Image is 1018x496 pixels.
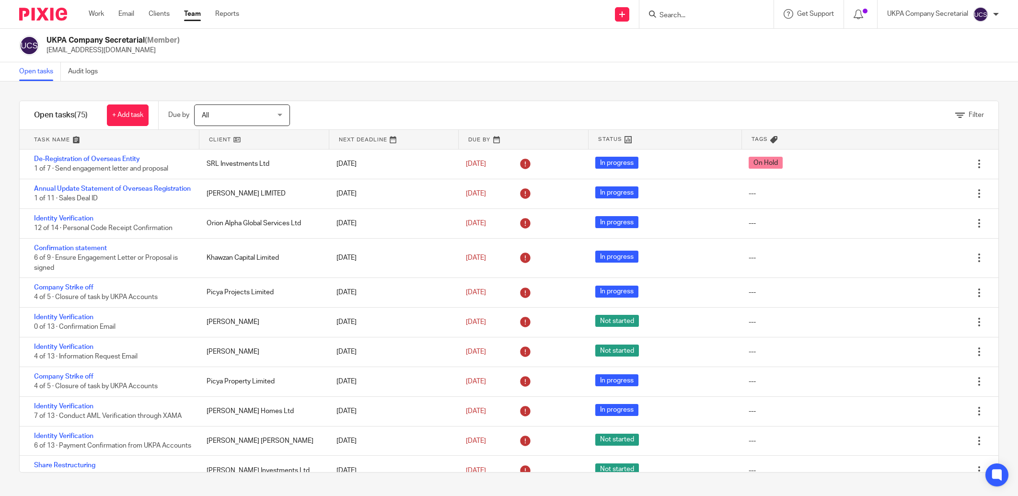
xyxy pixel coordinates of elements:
[184,9,201,19] a: Team
[749,288,756,297] div: ---
[19,35,39,56] img: svg%3E
[74,111,88,119] span: (75)
[466,319,486,325] span: [DATE]
[749,406,756,416] div: ---
[34,254,178,271] span: 6 of 9 · Ensure Engagement Letter or Proposal is signed
[197,312,326,332] div: [PERSON_NAME]
[197,154,326,173] div: SRL Investments Ltd
[197,342,326,361] div: [PERSON_NAME]
[595,251,638,263] span: In progress
[34,462,95,469] a: Share Restructuring
[327,312,456,332] div: [DATE]
[595,157,638,169] span: In progress
[749,219,756,228] div: ---
[327,154,456,173] div: [DATE]
[168,110,189,120] p: Due by
[749,253,756,263] div: ---
[595,286,638,298] span: In progress
[595,345,639,357] span: Not started
[197,372,326,391] div: Picya Property Limited
[34,373,93,380] a: Company Strike off
[969,112,984,118] span: Filter
[197,184,326,203] div: [PERSON_NAME] LIMITED
[466,378,486,385] span: [DATE]
[34,185,191,192] a: Annual Update Statement of Overseas Registration
[197,214,326,233] div: Orion Alpha Global Services Ltd
[46,35,180,46] h2: UKPA Company Secretarial
[595,315,639,327] span: Not started
[34,433,93,439] a: Identity Verification
[327,342,456,361] div: [DATE]
[595,216,638,228] span: In progress
[466,190,486,197] span: [DATE]
[197,402,326,421] div: [PERSON_NAME] Homes Ltd
[466,348,486,355] span: [DATE]
[149,9,170,19] a: Clients
[34,403,93,410] a: Identity Verification
[34,324,116,331] span: 0 of 13 · Confirmation Email
[197,283,326,302] div: Picya Projects Limited
[34,225,173,231] span: 12 of 14 · Personal Code Receipt Confirmation
[327,184,456,203] div: [DATE]
[749,317,756,327] div: ---
[34,354,138,360] span: 4 of 13 · Information Request Email
[595,186,638,198] span: In progress
[752,135,768,143] span: Tags
[34,344,93,350] a: Identity Verification
[466,161,486,167] span: [DATE]
[327,283,456,302] div: [DATE]
[327,402,456,421] div: [DATE]
[197,431,326,450] div: [PERSON_NAME] [PERSON_NAME]
[466,289,486,296] span: [DATE]
[46,46,180,55] p: [EMAIL_ADDRESS][DOMAIN_NAME]
[749,377,756,386] div: ---
[34,383,158,390] span: 4 of 5 · Closure of task by UKPA Accounts
[887,9,968,19] p: UKPA Company Secretarial
[34,110,88,120] h1: Open tasks
[118,9,134,19] a: Email
[749,189,756,198] div: ---
[107,104,149,126] a: + Add task
[749,347,756,357] div: ---
[34,156,140,162] a: De-Registration of Overseas Entity
[34,294,158,301] span: 4 of 5 · Closure of task by UKPA Accounts
[466,438,486,444] span: [DATE]
[595,434,639,446] span: Not started
[327,372,456,391] div: [DATE]
[34,413,182,419] span: 7 of 13 · Conduct AML Verification through XAMA
[659,12,745,20] input: Search
[34,166,168,173] span: 1 of 7 · Send engagement letter and proposal
[34,195,98,202] span: 1 of 11 · Sales Deal ID
[34,442,191,449] span: 6 of 13 · Payment Confirmation from UKPA Accounts
[215,9,239,19] a: Reports
[34,215,93,222] a: Identity Verification
[749,157,783,169] span: On Hold
[327,431,456,450] div: [DATE]
[749,436,756,446] div: ---
[202,112,209,119] span: All
[595,374,638,386] span: In progress
[595,463,639,475] span: Not started
[145,36,180,44] span: (Member)
[34,314,93,321] a: Identity Verification
[34,245,107,252] a: Confirmation statement
[466,467,486,474] span: [DATE]
[19,62,61,81] a: Open tasks
[327,461,456,480] div: [DATE]
[327,248,456,267] div: [DATE]
[973,7,988,22] img: svg%3E
[34,284,93,291] a: Company Strike off
[466,220,486,227] span: [DATE]
[68,62,105,81] a: Audit logs
[19,8,67,21] img: Pixie
[197,461,326,480] div: [PERSON_NAME] Investments Ltd
[598,135,622,143] span: Status
[89,9,104,19] a: Work
[466,254,486,261] span: [DATE]
[197,248,326,267] div: Khawzan Capital Limited
[797,11,834,17] span: Get Support
[749,466,756,475] div: ---
[327,214,456,233] div: [DATE]
[466,408,486,415] span: [DATE]
[595,404,638,416] span: In progress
